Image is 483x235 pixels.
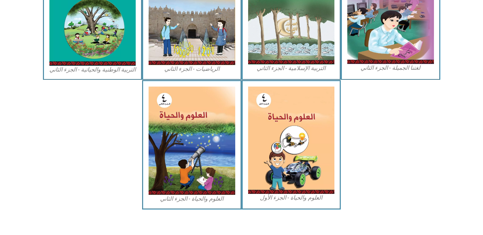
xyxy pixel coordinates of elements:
figcaption: التربية الإسلامية - الجزء الثاني [248,64,335,72]
figcaption: الرياضيات - الجزء الثاني [149,65,235,73]
figcaption: التربية الوطنية والحياتية - الجزء الثاني [49,66,136,74]
figcaption: العلوم والحياة - الجزء الثاني [149,195,235,203]
figcaption: لغتنا الجميلة - الجزء الثاني [347,64,434,72]
figcaption: العلوم والحياة - الجزء الأول [248,194,335,202]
